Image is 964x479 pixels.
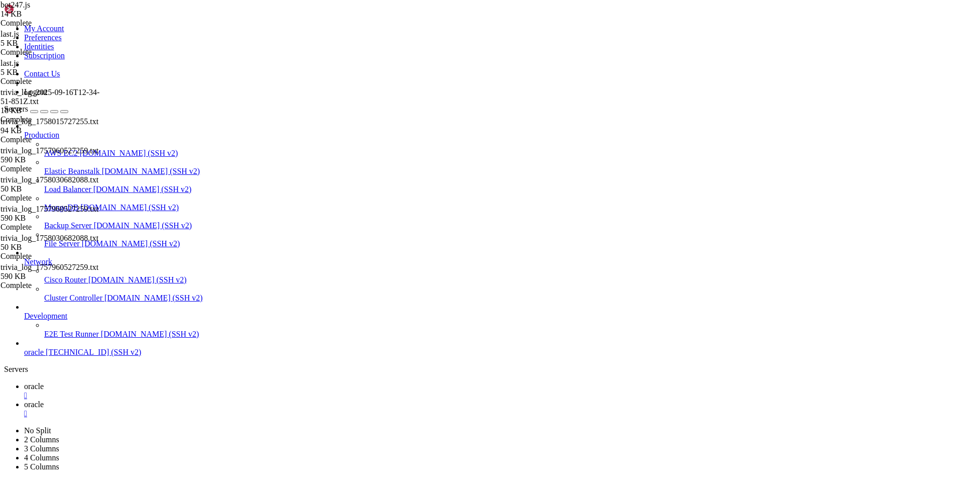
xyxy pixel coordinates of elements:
[1,10,101,19] div: 14 KB
[1,117,98,126] span: trivia_log_1758015727255.txt
[1,205,101,223] span: trivia_log_1757960527259.txt
[1,175,101,194] span: trivia_log_1758030682088.txt
[1,59,19,67] span: last.js
[1,146,101,164] span: trivia_log_1757960527259.txt
[1,263,98,271] span: trivia_log_1757960527259.txt
[1,30,19,38] span: last.js
[1,117,101,135] span: trivia_log_1758015727255.txt
[1,88,99,106] span: trivia_log_2025-09-16T12-34-51-851Z.txt
[1,281,101,290] div: Complete
[1,59,101,77] span: last.js
[1,77,101,86] div: Complete
[1,263,101,281] span: trivia_log_1757960527259.txt
[1,184,101,194] div: 50 KB
[1,252,101,261] div: Complete
[1,175,98,184] span: trivia_log_1758030682088.txt
[1,223,101,232] div: Complete
[1,126,101,135] div: 94 KB
[1,115,101,124] div: Complete
[1,1,101,19] span: bot247.js
[1,243,101,252] div: 50 KB
[1,135,101,144] div: Complete
[1,214,101,223] div: 590 KB
[1,164,101,173] div: Complete
[1,30,101,48] span: last.js
[1,39,101,48] div: 5 KB
[1,68,101,77] div: 5 KB
[1,146,98,155] span: trivia_log_1757960527259.txt
[1,88,101,115] span: trivia_log_2025-09-16T12-34-51-851Z.txt
[1,106,101,115] div: 18 KB
[1,234,98,242] span: trivia_log_1758030682088.txt
[1,205,98,213] span: trivia_log_1757960527259.txt
[1,272,101,281] div: 590 KB
[1,234,101,252] span: trivia_log_1758030682088.txt
[1,155,101,164] div: 590 KB
[1,194,101,203] div: Complete
[1,48,101,57] div: Complete
[1,19,101,28] div: Complete
[1,1,30,9] span: bot247.js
